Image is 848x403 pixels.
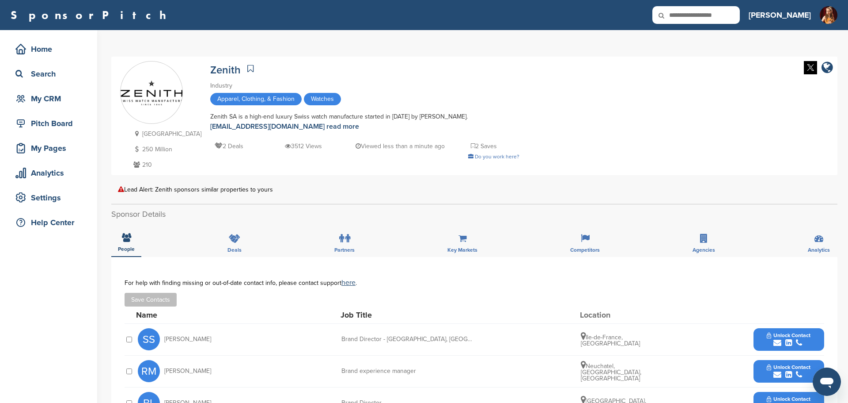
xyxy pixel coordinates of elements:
span: Do you work here? [475,154,519,160]
span: Agencies [693,247,715,253]
div: Brand experience manager [341,368,474,374]
button: Unlock Contact [756,358,821,384]
button: Save Contacts [125,293,177,307]
h3: [PERSON_NAME] [749,9,811,21]
button: Unlock Contact [756,326,821,353]
a: here [341,278,356,287]
div: Zenith SA is a high-end luxury Swiss watch manufacture started in [DATE] by [PERSON_NAME]. [210,112,519,132]
div: For help with finding missing or out-of-date contact info, please contact support . [125,279,824,286]
a: Zenith [210,64,241,77]
span: RM [138,360,160,382]
a: [EMAIL_ADDRESS][DOMAIN_NAME] [210,122,325,131]
div: Help Center [13,215,88,230]
div: My CRM [13,91,88,107]
span: Competitors [570,247,600,253]
a: Home [9,39,88,59]
span: Unlock Contact [767,364,810,370]
img: Twitter white [804,61,817,74]
div: Analytics [13,165,88,181]
span: People [118,246,135,252]
span: Key Markets [447,247,477,253]
div: Home [13,41,88,57]
img: Sina drums profile pic [820,6,837,24]
a: [PERSON_NAME] [749,5,811,25]
a: My CRM [9,88,88,109]
div: My Pages [13,140,88,156]
span: [PERSON_NAME] [164,336,211,342]
a: Settings [9,188,88,208]
a: Analytics [9,163,88,183]
span: [PERSON_NAME] [164,368,211,374]
div: Search [13,66,88,82]
a: My Pages [9,138,88,158]
div: Industry [210,81,519,91]
a: read more [326,122,359,131]
div: Job Title [341,311,473,319]
div: Lead Alert: Zenith sponsors similar properties to yours [118,186,831,193]
div: Pitch Board [13,115,88,131]
a: SponsorPitch [11,9,172,21]
a: Help Center [9,212,88,233]
span: SS [138,328,160,350]
span: Watches [304,93,341,105]
p: 2 Deals [215,141,243,152]
p: 250 Million [131,144,201,155]
p: 2 Saves [471,141,497,152]
p: 210 [131,159,201,170]
img: Sponsorpitch & Zenith [121,81,182,105]
a: Pitch Board [9,113,88,134]
span: Unlock Contact [767,332,810,338]
span: Partners [334,247,355,253]
a: company link [821,61,833,76]
div: Settings [13,190,88,206]
a: Search [9,64,88,84]
span: Analytics [808,247,830,253]
p: [GEOGRAPHIC_DATA] [131,128,201,139]
a: Do you work here? [468,154,519,160]
div: Brand Director - [GEOGRAPHIC_DATA], [GEOGRAPHIC_DATA], [GEOGRAPHIC_DATA] & [GEOGRAPHIC_DATA] [341,336,474,342]
p: Viewed less than a minute ago [356,141,445,152]
div: Name [136,311,233,319]
div: Location [580,311,646,319]
span: Ile-de-France, [GEOGRAPHIC_DATA] [581,334,640,347]
h2: Sponsor Details [111,208,837,220]
p: 3512 Views [285,141,322,152]
iframe: Button to launch messaging window [813,368,841,396]
span: Apparel, Clothing, & Fashion [210,93,302,105]
span: Deals [227,247,242,253]
span: Unlock Contact [767,396,810,402]
span: Neuchatel, [GEOGRAPHIC_DATA], [GEOGRAPHIC_DATA] [581,362,641,382]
